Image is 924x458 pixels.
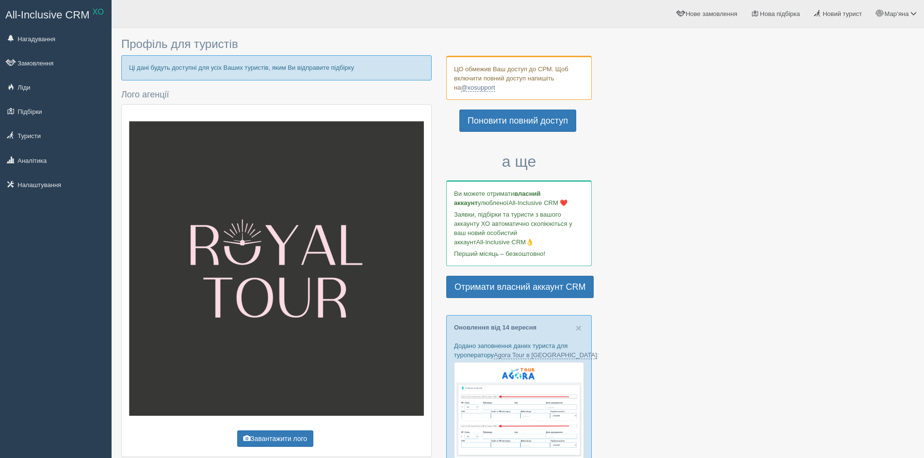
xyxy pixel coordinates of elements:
[508,199,567,206] span: All-Inclusive CRM ❤️
[494,351,597,359] a: Agora Tour в [GEOGRAPHIC_DATA]
[454,190,541,206] b: власний аккаунт
[121,55,432,80] p: Ці дані будуть доступні для усіх Ваших туристів, яким Ви відправите підбірку
[576,322,582,333] span: ×
[454,341,584,360] p: Додано заповнення даних туриста для туроператору :
[461,84,495,92] a: @xosupport
[237,430,313,447] button: Завантажити лого
[459,110,576,132] a: Поновити повний доступ
[454,249,584,258] p: Перший місяць – безкоштовно!
[446,56,592,100] div: ЦО обмежив Ваш доступ до СРМ. Щоб включити повний доступ напишіть на
[476,238,534,246] span: All-Inclusive CRM👌
[760,10,800,17] span: Нова підбірка
[121,90,432,100] h4: Лого агенції
[121,38,432,50] h3: Профіль для туристів
[454,189,584,207] p: Ви можете отримати улюбленої
[0,0,111,27] a: All-Inclusive CRM XO
[93,8,104,16] sup: XO
[823,10,862,17] span: Новий турист
[686,10,737,17] span: Нове замовлення
[446,153,592,170] h3: а ще
[576,323,582,333] button: Close
[446,276,594,298] a: Отримати власний аккаунт CRM
[885,10,909,17] span: Мар’яна
[5,9,90,21] span: All-Inclusive CRM
[129,121,424,416] img: 5418_1730123065.png
[454,324,536,331] a: Оновлення від 14 вересня
[454,210,584,247] p: Заявки, підбірки та туристи з вашого аккаунту ХО автоматично скопіюються у ваш новий особистий ак...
